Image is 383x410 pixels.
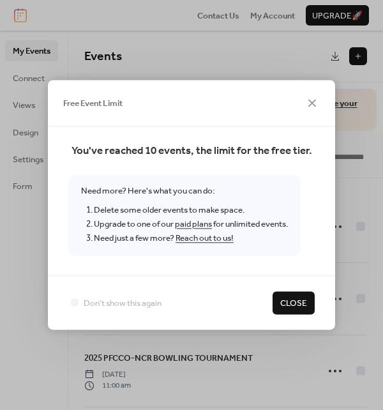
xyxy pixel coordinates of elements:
span: Need more? Here's what you can do: [68,176,301,256]
li: Upgrade to one of our for unlimited events. [94,217,288,231]
li: Delete some older events to make space. [94,203,288,217]
span: Don't show this again [84,297,161,310]
span: You've reached 10 events, the limit for the free tier. [68,142,315,160]
span: Close [280,297,307,310]
button: Close [273,291,315,314]
li: Need just a few more? [94,232,288,246]
span: Free Event Limit [63,97,123,110]
a: paid plans [175,216,212,232]
a: Reach out to us! [176,231,234,247]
